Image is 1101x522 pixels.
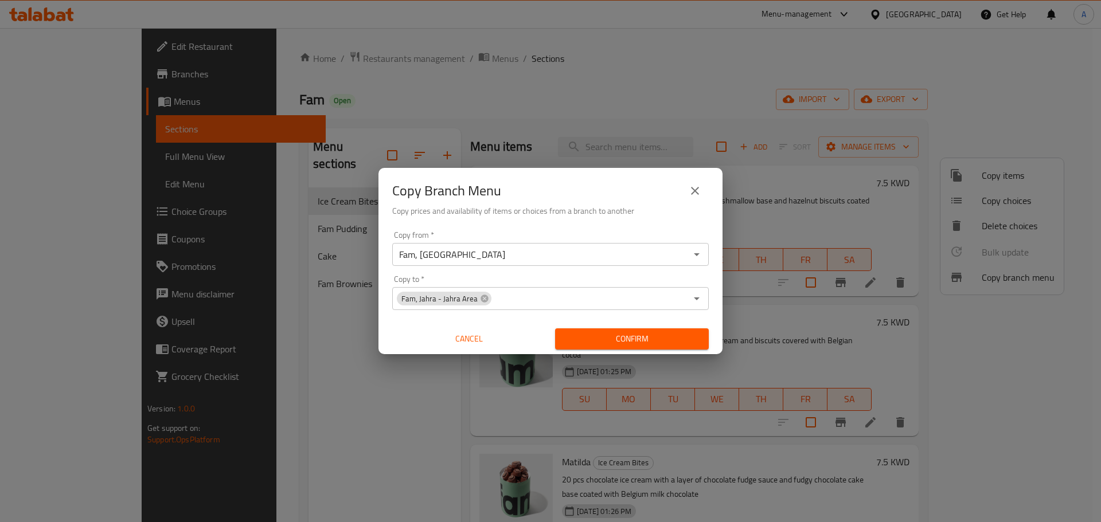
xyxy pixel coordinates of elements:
[397,332,541,346] span: Cancel
[392,328,546,350] button: Cancel
[397,293,482,304] span: Fam, Jahra - Jahra Area
[681,177,709,205] button: close
[689,291,705,307] button: Open
[392,205,709,217] h6: Copy prices and availability of items or choices from a branch to another
[689,246,705,262] button: Open
[564,332,700,346] span: Confirm
[555,328,709,350] button: Confirm
[397,292,491,305] div: Fam, Jahra - Jahra Area
[392,182,501,200] h2: Copy Branch Menu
